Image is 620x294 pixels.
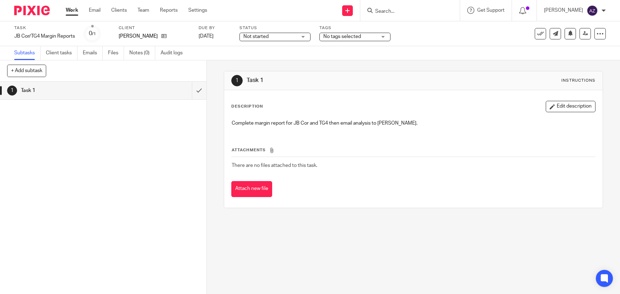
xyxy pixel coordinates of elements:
[138,7,149,14] a: Team
[111,7,127,14] a: Clients
[119,33,158,40] p: [PERSON_NAME]
[89,29,96,38] div: 0
[161,46,188,60] a: Audit logs
[129,46,155,60] a: Notes (0)
[247,77,428,84] h1: Task 1
[231,75,243,86] div: 1
[21,85,130,96] h1: Task 1
[374,9,438,15] input: Search
[199,34,214,39] span: [DATE]
[14,46,41,60] a: Subtasks
[83,46,103,60] a: Emails
[231,181,272,197] button: Attach new file
[14,25,75,31] label: Task
[243,34,269,39] span: Not started
[232,148,266,152] span: Attachments
[561,78,595,83] div: Instructions
[7,65,46,77] button: + Add subtask
[108,46,124,60] a: Files
[14,33,75,40] div: JB Cor/TG4 Margin Reports
[89,7,101,14] a: Email
[92,32,96,36] small: /1
[160,7,178,14] a: Reports
[544,7,583,14] p: [PERSON_NAME]
[477,8,505,13] span: Get Support
[587,5,598,16] img: svg%3E
[7,86,17,96] div: 1
[199,25,231,31] label: Due by
[232,120,595,127] p: Complete margin report for JB Cor and TG4 then email analysis to [PERSON_NAME].
[14,6,50,15] img: Pixie
[119,25,190,31] label: Client
[46,46,77,60] a: Client tasks
[239,25,311,31] label: Status
[232,163,317,168] span: There are no files attached to this task.
[231,104,263,109] p: Description
[66,7,78,14] a: Work
[188,7,207,14] a: Settings
[323,34,361,39] span: No tags selected
[319,25,390,31] label: Tags
[546,101,595,112] button: Edit description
